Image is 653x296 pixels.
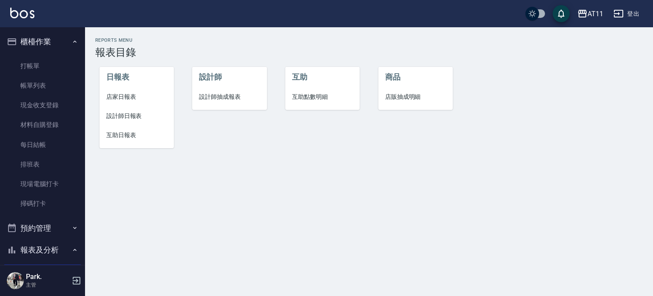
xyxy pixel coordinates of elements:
a: 掃碼打卡 [3,194,82,213]
a: 現場電腦打卡 [3,174,82,194]
p: 主管 [26,281,69,289]
button: AT11 [574,5,607,23]
a: 互助日報表 [99,126,174,145]
li: 日報表 [99,67,174,87]
a: 材料自購登錄 [3,115,82,135]
span: 店家日報表 [106,92,167,101]
span: 店販抽成明細 [385,92,446,101]
button: 櫃檯作業 [3,31,82,53]
a: 每日結帳 [3,135,82,155]
a: 報表目錄 [3,264,82,284]
a: 店販抽成明細 [378,87,453,106]
h3: 報表目錄 [95,46,643,58]
span: 互助日報表 [106,131,167,140]
li: 互助 [285,67,360,87]
span: 設計師日報表 [106,112,167,121]
a: 設計師日報表 [99,106,174,126]
a: 店家日報表 [99,87,174,106]
h5: Park. [26,273,69,281]
a: 帳單列表 [3,76,82,95]
img: Logo [10,8,34,18]
a: 現金收支登錄 [3,95,82,115]
div: AT11 [588,9,603,19]
span: 互助點數明細 [292,92,353,101]
img: Person [7,272,24,289]
li: 設計師 [192,67,267,87]
span: 設計師抽成報表 [199,92,260,101]
button: 報表及分析 [3,239,82,261]
li: 商品 [378,67,453,87]
a: 排班表 [3,155,82,174]
button: 登出 [610,6,643,22]
a: 設計師抽成報表 [192,87,267,106]
button: save [553,5,570,22]
a: 互助點數明細 [285,87,360,106]
h2: Reports Menu [95,37,643,43]
button: 預約管理 [3,217,82,239]
a: 打帳單 [3,56,82,76]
